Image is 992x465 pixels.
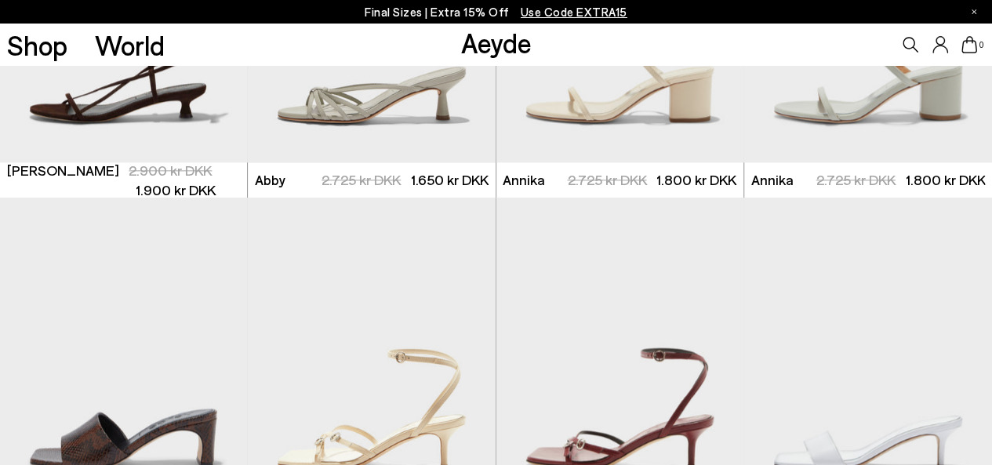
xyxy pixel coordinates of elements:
span: Navigate to /collections/ss25-final-sizes [521,5,627,19]
span: Annika [503,170,545,190]
p: Final Sizes | Extra 15% Off [365,2,627,22]
span: 1.800 kr DKK [905,171,985,188]
span: [PERSON_NAME] [7,161,119,180]
a: 0 [961,36,977,53]
span: 2.900 kr DKK [129,162,212,179]
span: Abby [255,170,285,190]
a: Aeyde [460,26,531,59]
a: World [95,31,165,59]
a: Annika 2.725 kr DKK 1.800 kr DKK [744,162,992,198]
span: 1.650 kr DKK [411,171,489,188]
span: 2.725 kr DKK [567,171,646,188]
a: Annika 2.725 kr DKK 1.800 kr DKK [496,162,743,198]
span: 0 [977,41,985,49]
a: Shop [7,31,67,59]
span: 1.800 kr DKK [656,171,736,188]
a: Abby 2.725 kr DKK 1.650 kr DKK [248,162,495,198]
span: Annika [750,170,793,190]
span: 2.725 kr DKK [322,171,401,188]
span: 1.900 kr DKK [136,181,216,198]
span: 2.725 kr DKK [816,171,896,188]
